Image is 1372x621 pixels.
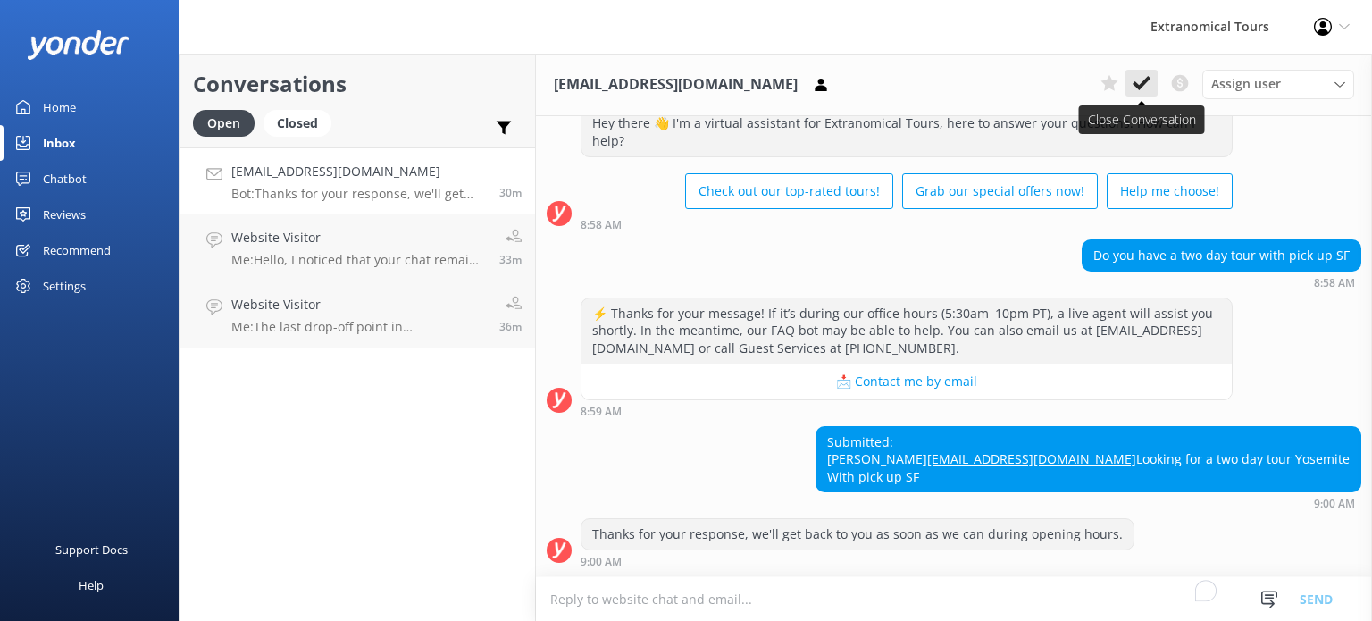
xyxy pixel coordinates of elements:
div: Assign User [1202,70,1354,98]
div: Settings [43,268,86,304]
button: 📩 Contact me by email [581,364,1232,399]
strong: 8:59 AM [581,407,622,417]
button: Help me choose! [1107,173,1233,209]
div: Recommend [43,232,111,268]
div: Sep 26 2025 05:58pm (UTC -07:00) America/Tijuana [581,218,1233,231]
div: Thanks for your response, we'll get back to you as soon as we can during opening hours. [581,519,1134,550]
div: Sep 26 2025 06:00pm (UTC -07:00) America/Tijuana [581,555,1134,567]
div: Hey there 👋 I'm a virtual assistant for Extranomical Tours, here to answer your questions. How ca... [581,108,1232,155]
div: Home [43,89,76,125]
strong: 8:58 AM [581,220,622,231]
span: Sep 26 2025 06:00pm (UTC -07:00) America/Tijuana [499,185,522,200]
textarea: To enrich screen reader interactions, please activate Accessibility in Grammarly extension settings [536,577,1372,621]
p: Me: Hello, I noticed that your chat remains open, but inactive. I will close this live chat for n... [231,252,486,268]
a: [EMAIL_ADDRESS][DOMAIN_NAME]Bot:Thanks for your response, we'll get back to you as soon as we can... [180,147,535,214]
a: [EMAIL_ADDRESS][DOMAIN_NAME] [927,450,1136,467]
span: Assign user [1211,74,1281,94]
div: Sep 26 2025 05:59pm (UTC -07:00) America/Tijuana [581,405,1233,417]
span: Sep 26 2025 05:54pm (UTC -07:00) America/Tijuana [499,319,522,334]
span: Sep 26 2025 05:57pm (UTC -07:00) America/Tijuana [499,252,522,267]
a: Website VisitorMe:Hello, I noticed that your chat remains open, but inactive. I will close this l... [180,214,535,281]
h4: [EMAIL_ADDRESS][DOMAIN_NAME] [231,162,486,181]
strong: 9:00 AM [581,557,622,567]
button: Check out our top-rated tours! [685,173,893,209]
div: Reviews [43,197,86,232]
div: Sep 26 2025 06:00pm (UTC -07:00) America/Tijuana [816,497,1361,509]
div: ⚡ Thanks for your message! If it’s during our office hours (5:30am–10pm PT), a live agent will as... [581,298,1232,364]
div: Closed [264,110,331,137]
div: Help [79,567,104,603]
div: Do you have a two day tour with pick up SF [1083,240,1360,271]
a: Website VisitorMe:The last drop-off point in [GEOGRAPHIC_DATA] is livermore.36m [180,281,535,348]
strong: 8:58 AM [1314,278,1355,289]
h3: [EMAIL_ADDRESS][DOMAIN_NAME] [554,73,798,97]
h4: Website Visitor [231,295,486,315]
p: Bot: Thanks for your response, we'll get back to you as soon as we can during opening hours. [231,186,486,202]
div: Sep 26 2025 05:58pm (UTC -07:00) America/Tijuana [1082,276,1361,289]
img: yonder-white-logo.png [27,30,130,60]
div: Support Docs [55,532,128,567]
a: Closed [264,113,340,132]
button: Grab our special offers now! [902,173,1098,209]
h4: Website Visitor [231,228,486,248]
div: Open [193,110,255,137]
strong: 9:00 AM [1314,499,1355,509]
div: Inbox [43,125,76,161]
a: Open [193,113,264,132]
p: Me: The last drop-off point in [GEOGRAPHIC_DATA] is livermore. [231,319,486,335]
div: Chatbot [43,161,87,197]
h2: Conversations [193,67,522,101]
div: Submitted: [PERSON_NAME] Looking for a two day tour Yosemite With pick up SF [816,427,1360,492]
